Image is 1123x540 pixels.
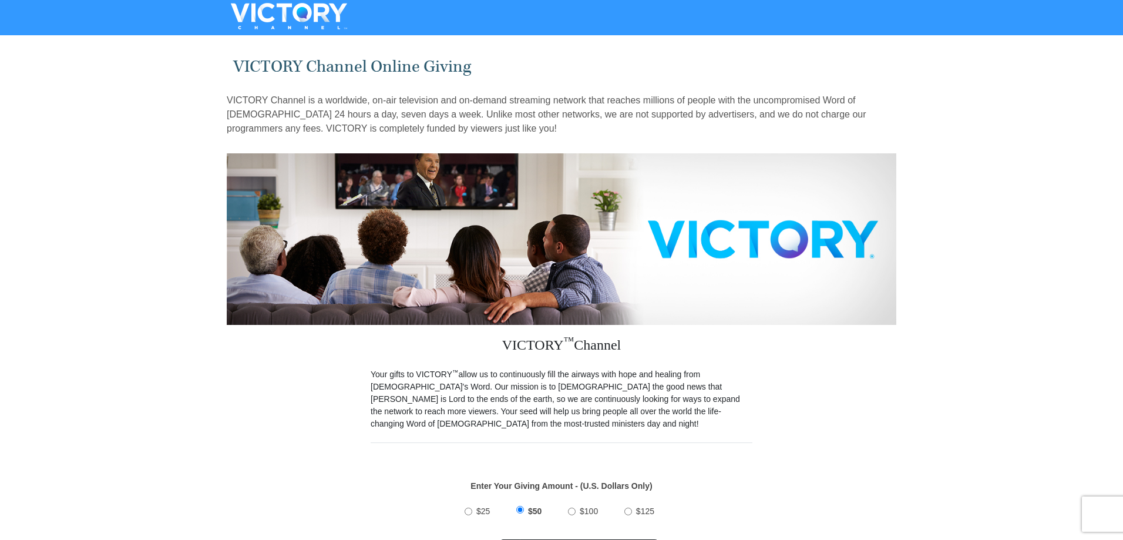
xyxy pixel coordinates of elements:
h3: VICTORY Channel [371,325,752,368]
img: VICTORYTHON - VICTORY Channel [216,3,362,29]
span: $100 [580,507,598,516]
span: $50 [528,507,542,516]
strong: Enter Your Giving Amount - (U.S. Dollars Only) [470,481,652,491]
p: VICTORY Channel is a worldwide, on-air television and on-demand streaming network that reaches mi... [227,93,896,136]
span: $25 [476,507,490,516]
sup: ™ [564,335,574,347]
sup: ™ [452,368,459,375]
span: $125 [636,507,654,516]
h1: VICTORY Channel Online Giving [233,57,890,76]
p: Your gifts to VICTORY allow us to continuously fill the airways with hope and healing from [DEMOG... [371,368,752,430]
